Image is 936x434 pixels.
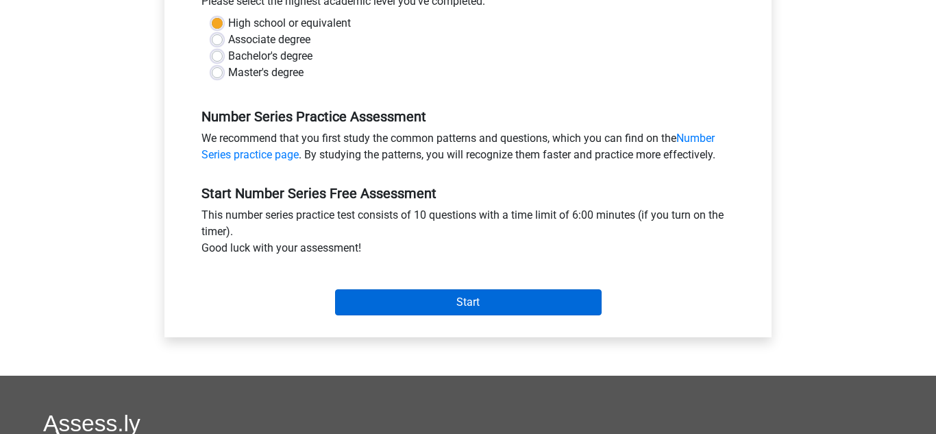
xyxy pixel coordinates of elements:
input: Start [335,289,602,315]
label: Master's degree [228,64,304,81]
h5: Number Series Practice Assessment [201,108,735,125]
div: This number series practice test consists of 10 questions with a time limit of 6:00 minutes (if y... [191,207,745,262]
label: Associate degree [228,32,310,48]
label: Bachelor's degree [228,48,312,64]
h5: Start Number Series Free Assessment [201,185,735,202]
div: We recommend that you first study the common patterns and questions, which you can find on the . ... [191,130,745,169]
label: High school or equivalent [228,15,351,32]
